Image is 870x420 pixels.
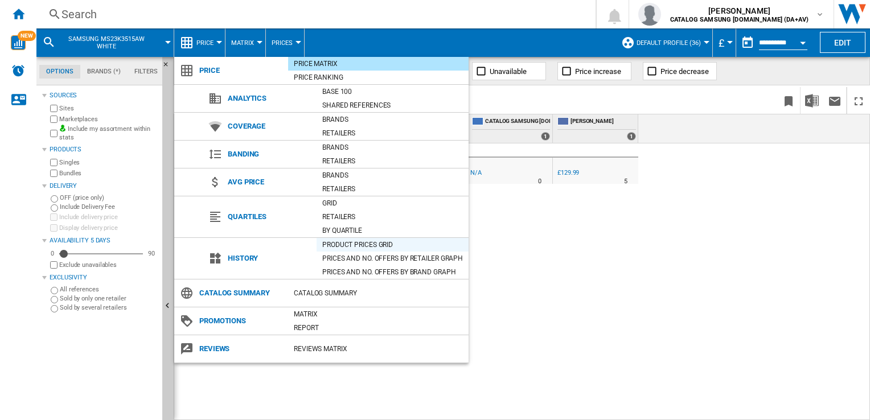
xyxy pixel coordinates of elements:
[194,63,288,79] span: Price
[288,58,469,69] div: Price Matrix
[317,127,469,139] div: Retailers
[222,174,317,190] span: Avg price
[288,322,469,333] div: Report
[194,341,288,357] span: Reviews
[222,90,317,106] span: Analytics
[317,253,469,264] div: Prices and No. offers by retailer graph
[317,225,469,236] div: By quartile
[288,343,469,355] div: REVIEWS Matrix
[317,114,469,125] div: Brands
[222,250,317,266] span: History
[222,146,317,162] span: Banding
[317,170,469,181] div: Brands
[317,86,469,97] div: Base 100
[194,313,288,329] span: Promotions
[317,142,469,153] div: Brands
[317,239,469,250] div: Product prices grid
[288,287,469,299] div: Catalog Summary
[317,197,469,209] div: Grid
[288,308,469,320] div: Matrix
[288,72,469,83] div: Price Ranking
[317,211,469,223] div: Retailers
[194,285,288,301] span: Catalog Summary
[222,209,317,225] span: Quartiles
[222,118,317,134] span: Coverage
[317,183,469,195] div: Retailers
[317,155,469,167] div: Retailers
[317,100,469,111] div: Shared references
[317,266,469,278] div: Prices and No. offers by brand graph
